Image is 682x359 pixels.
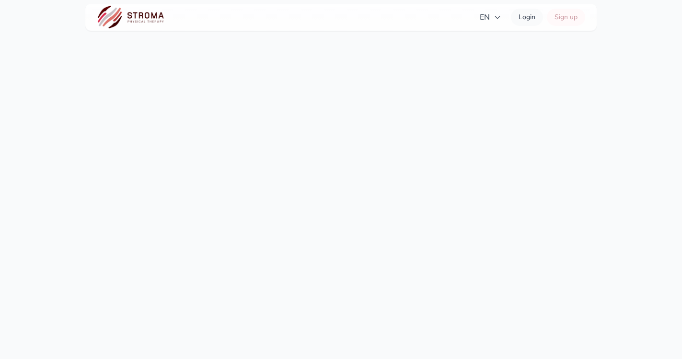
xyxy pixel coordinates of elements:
[480,12,501,23] span: EN
[547,9,585,26] a: Sign up
[511,9,543,26] a: Login
[97,4,166,31] img: STROMA logo
[474,8,507,27] button: EN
